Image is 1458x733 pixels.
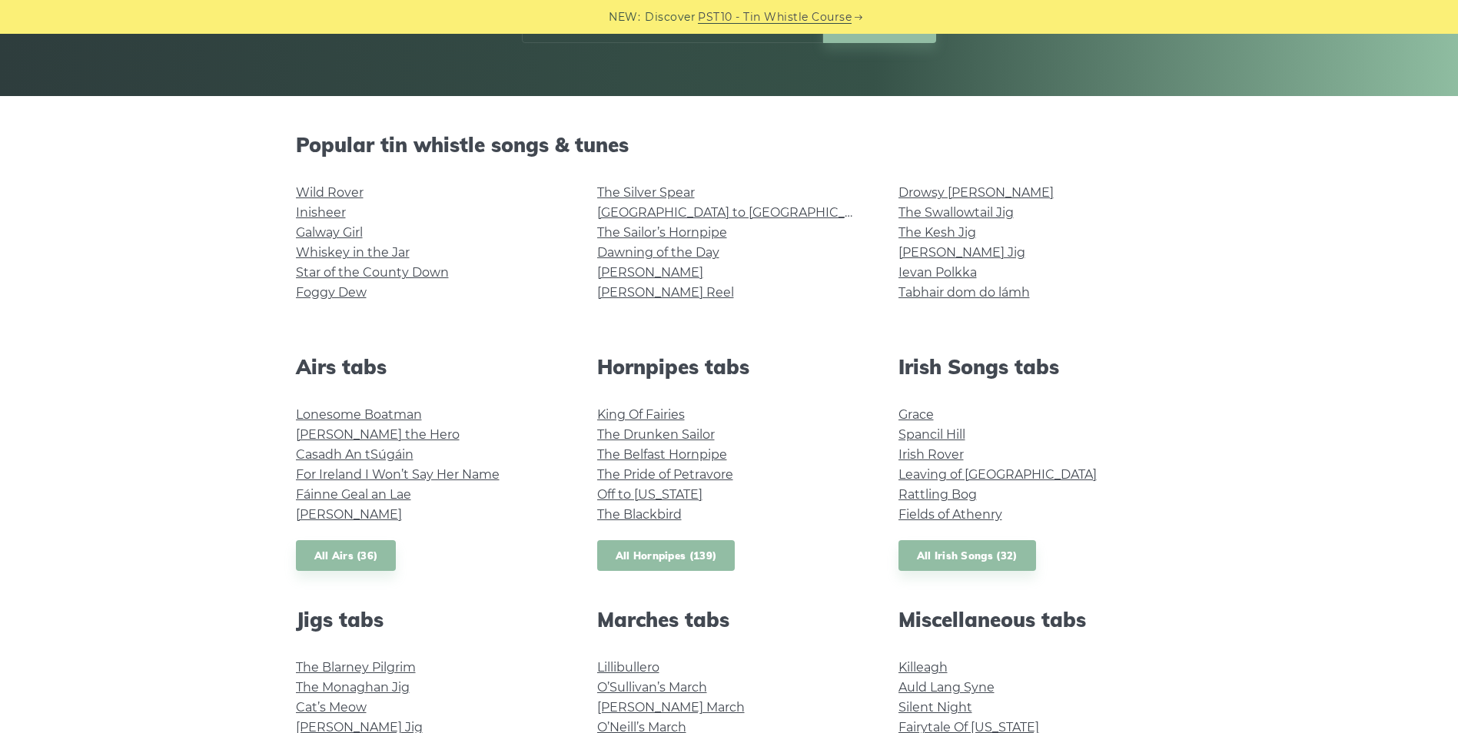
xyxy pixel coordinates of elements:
[296,660,416,675] a: The Blarney Pilgrim
[296,467,500,482] a: For Ireland I Won’t Say Her Name
[597,447,727,462] a: The Belfast Hornpipe
[296,427,460,442] a: [PERSON_NAME] the Hero
[597,185,695,200] a: The Silver Spear
[898,355,1163,379] h2: Irish Songs tabs
[296,507,402,522] a: [PERSON_NAME]
[597,700,745,715] a: [PERSON_NAME] March
[296,447,413,462] a: Casadh An tSúgáin
[898,225,976,240] a: The Kesh Jig
[597,245,719,260] a: Dawning of the Day
[898,185,1054,200] a: Drowsy [PERSON_NAME]
[898,205,1014,220] a: The Swallowtail Jig
[898,407,934,422] a: Grace
[296,355,560,379] h2: Airs tabs
[296,285,367,300] a: Foggy Dew
[296,133,1163,157] h2: Popular tin whistle songs & tunes
[898,467,1097,482] a: Leaving of [GEOGRAPHIC_DATA]
[296,265,449,280] a: Star of the County Down
[597,407,685,422] a: King Of Fairies
[296,680,410,695] a: The Monaghan Jig
[296,225,363,240] a: Galway Girl
[296,700,367,715] a: Cat’s Meow
[597,540,736,572] a: All Hornpipes (139)
[597,608,862,632] h2: Marches tabs
[898,427,965,442] a: Spancil Hill
[597,225,727,240] a: The Sailor’s Hornpipe
[597,467,733,482] a: The Pride of Petravore
[296,205,346,220] a: Inisheer
[898,447,964,462] a: Irish Rover
[296,608,560,632] h2: Jigs tabs
[898,680,995,695] a: Auld Lang Syne
[898,507,1002,522] a: Fields of Athenry
[597,265,703,280] a: [PERSON_NAME]
[296,185,364,200] a: Wild Rover
[296,487,411,502] a: Fáinne Geal an Lae
[296,540,397,572] a: All Airs (36)
[597,507,682,522] a: The Blackbird
[898,487,977,502] a: Rattling Bog
[898,660,948,675] a: Killeagh
[597,487,702,502] a: Off to [US_STATE]
[597,205,881,220] a: [GEOGRAPHIC_DATA] to [GEOGRAPHIC_DATA]
[597,285,734,300] a: [PERSON_NAME] Reel
[898,540,1036,572] a: All Irish Songs (32)
[597,660,659,675] a: Lillibullero
[597,355,862,379] h2: Hornpipes tabs
[597,427,715,442] a: The Drunken Sailor
[645,8,696,26] span: Discover
[898,245,1025,260] a: [PERSON_NAME] Jig
[296,407,422,422] a: Lonesome Boatman
[296,245,410,260] a: Whiskey in the Jar
[898,265,977,280] a: Ievan Polkka
[898,608,1163,632] h2: Miscellaneous tabs
[698,8,852,26] a: PST10 - Tin Whistle Course
[609,8,640,26] span: NEW:
[898,700,972,715] a: Silent Night
[597,680,707,695] a: O’Sullivan’s March
[898,285,1030,300] a: Tabhair dom do lámh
